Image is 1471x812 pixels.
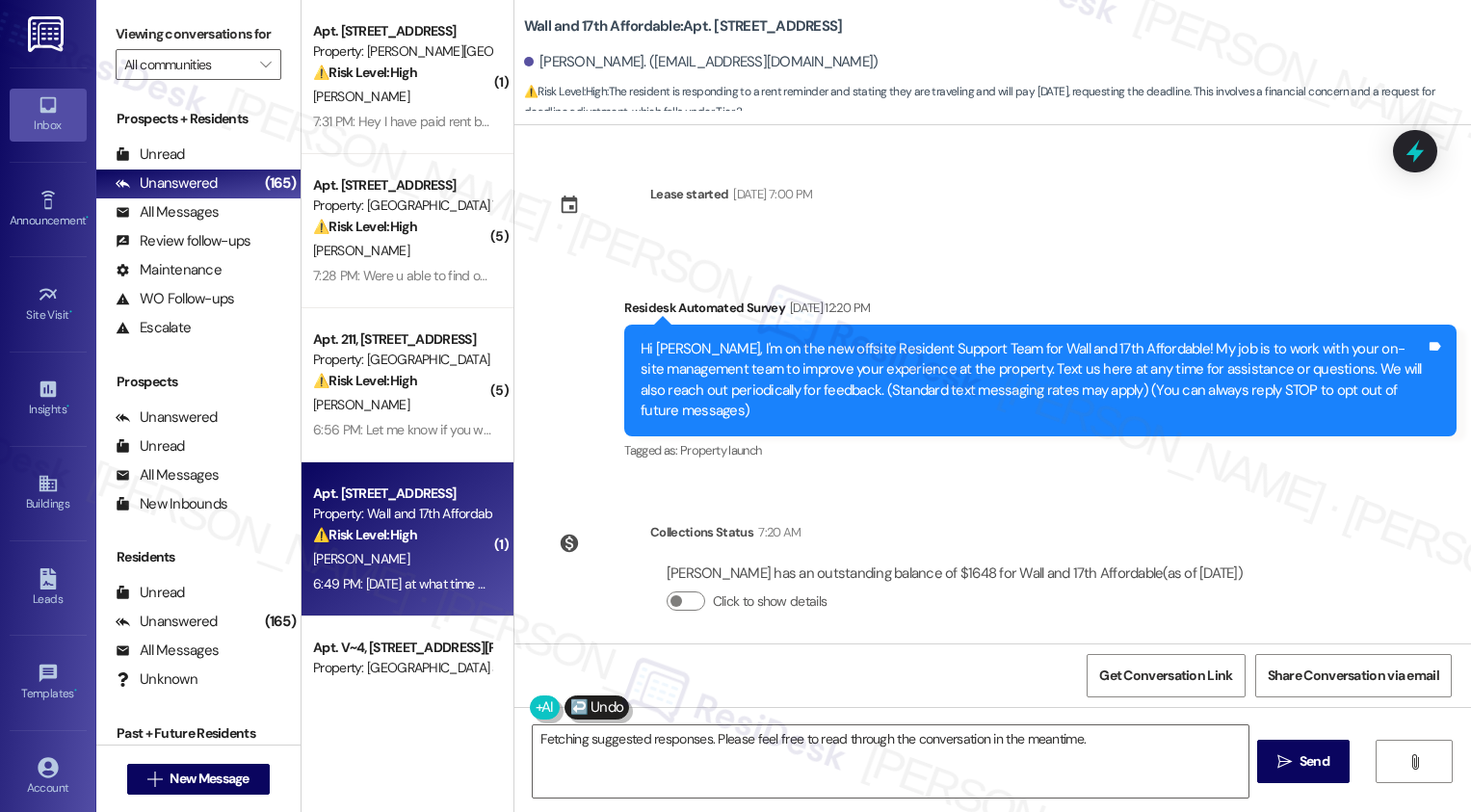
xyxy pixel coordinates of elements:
a: Buildings [10,467,87,519]
strong: ⚠️ Risk Level: High [313,64,417,81]
a: Account [10,751,87,803]
div: Past + Future Residents [96,723,301,744]
span: [PERSON_NAME] [313,88,409,105]
div: All Messages [116,641,219,661]
div: Unread [116,144,185,165]
button: Get Conversation Link [1087,654,1245,697]
div: All Messages [116,202,219,223]
div: Residents [96,547,301,567]
div: Property: [GEOGRAPHIC_DATA] and Apartments [313,658,491,678]
strong: ⚠️ Risk Level: High [313,218,417,235]
div: 7:20 AM [753,522,801,542]
span: • [69,305,72,319]
div: Unanswered [116,612,218,632]
div: [PERSON_NAME] has an outstanding balance of $1648 for Wall and 17th Affordable (as of [DATE]) [667,563,1243,584]
a: Insights • [10,373,87,425]
textarea: To enrich screen reader interactions, please activate Accessibility in Grammarly extension settings [533,725,1248,798]
a: Templates • [10,657,87,709]
span: [PERSON_NAME] [313,396,409,413]
div: (165) [260,169,301,198]
div: Prospects + Residents [96,109,301,129]
i:  [1277,754,1292,770]
span: : The resident is responding to a rent reminder and stating they are traveling and will pay [DATE... [524,82,1471,123]
span: Property launch [680,442,761,458]
div: All Messages [116,465,219,485]
div: 7:28 PM: Were u able to find out why it didn't go thru? [313,267,610,284]
span: Share Conversation via email [1268,666,1439,686]
div: Apt. [STREET_ADDRESS] [313,484,491,504]
div: Escalate [116,318,191,338]
strong: ⚠️ Risk Level: High [524,84,607,99]
div: Review follow-ups [116,231,250,251]
button: Share Conversation via email [1255,654,1452,697]
i:  [260,57,271,72]
div: [DATE] 12:20 PM [785,298,870,318]
div: Apt. V~4, [STREET_ADDRESS][PERSON_NAME] [313,638,491,658]
div: [PERSON_NAME]. ([EMAIL_ADDRESS][DOMAIN_NAME]) [524,52,879,72]
div: Unread [116,583,185,603]
strong: ⚠️ Risk Level: High [313,526,417,543]
div: Prospects [96,372,301,392]
div: WO Follow-ups [116,289,234,309]
div: Property: Wall and 17th Affordable [313,504,491,524]
div: 6:49 PM: [DATE] at what time of day can I pay so they don't charge me the back fee? [313,575,787,592]
div: (165) [260,607,301,637]
div: [DATE] 7:00 PM [728,184,812,204]
span: [PERSON_NAME] [313,242,409,259]
div: Hi [PERSON_NAME], I'm on the new offsite Resident Support Team for Wall and 17th Affordable! My j... [641,339,1426,422]
span: • [74,684,77,697]
div: Unknown [116,669,197,690]
div: Property: [PERSON_NAME][GEOGRAPHIC_DATA] [313,41,491,62]
div: Lease started [650,184,729,204]
div: New Inbounds [116,494,227,514]
a: Site Visit • [10,278,87,330]
button: New Message [127,764,270,795]
strong: ⚠️ Risk Level: High [313,372,417,389]
img: ResiDesk Logo [28,16,67,52]
input: All communities [124,49,250,80]
span: • [66,400,69,413]
span: New Message [170,769,249,789]
div: Apt. 211, [STREET_ADDRESS] [313,329,491,350]
span: • [86,211,89,224]
div: Collections Status [650,522,753,542]
div: Property: [GEOGRAPHIC_DATA] [313,350,491,370]
label: Viewing conversations for [116,19,281,49]
div: Residesk Automated Survey [624,298,1457,325]
a: Inbox [10,89,87,141]
div: Maintenance [116,260,222,280]
div: Apt. [STREET_ADDRESS] [313,175,491,196]
div: Tagged as: [624,436,1457,464]
div: 6:56 PM: Let me know if you would like me to write another check paying for the late fee - I can ... [313,421,979,438]
div: Unread [116,436,185,457]
span: Send [1300,751,1329,772]
a: Leads [10,563,87,615]
i:  [147,772,162,787]
div: Unanswered [116,407,218,428]
b: Wall and 17th Affordable: Apt. [STREET_ADDRESS] [524,16,843,37]
span: [PERSON_NAME] [313,550,409,567]
i:  [1407,754,1422,770]
button: Send [1257,740,1351,783]
div: Unanswered [116,173,218,194]
span: Get Conversation Link [1099,666,1232,686]
div: Apt. [STREET_ADDRESS] [313,21,491,41]
label: Click to show details [713,591,827,612]
div: Property: [GEOGRAPHIC_DATA] Townhomes [313,196,491,216]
